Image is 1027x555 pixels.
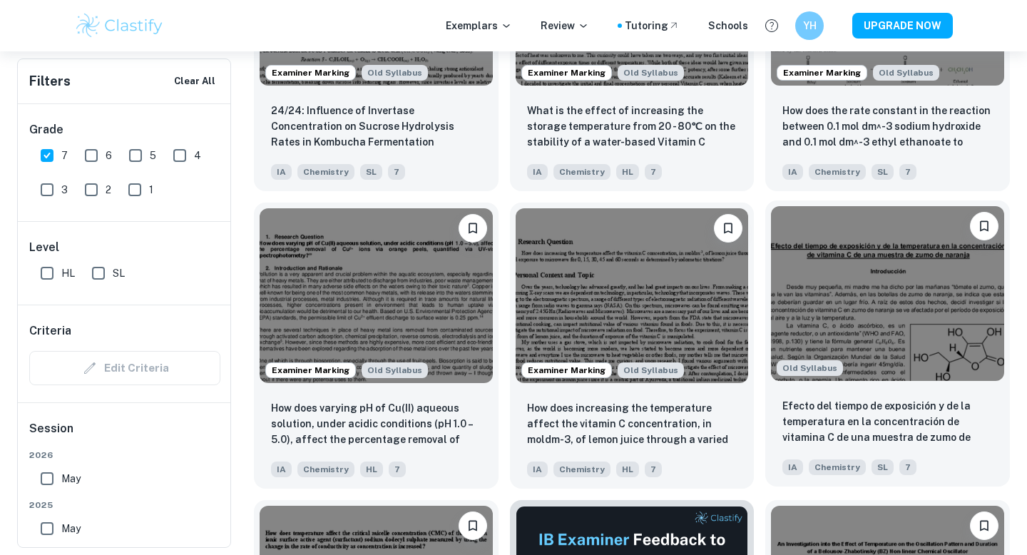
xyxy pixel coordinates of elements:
div: Starting from the May 2025 session, the Chemistry IA requirements have changed. It's OK to refer ... [777,360,843,376]
p: Review [541,18,589,34]
span: 7 [61,148,68,163]
span: IA [527,164,548,180]
span: Examiner Marking [266,364,355,377]
span: Chemistry [297,462,354,477]
span: Chemistry [809,164,866,180]
div: Starting from the May 2025 session, the Chemistry IA requirements have changed. It's OK to refer ... [362,362,428,378]
span: Examiner Marking [266,66,355,79]
span: 2025 [29,499,220,511]
p: What is the effect of increasing the storage temperature from 20 - 80℃ on the stability of a wate... [527,103,737,151]
a: Tutoring [625,18,680,34]
span: IA [782,164,803,180]
span: HL [61,265,75,281]
p: How does varying pH of Cu(II) aqueous solution, under acidic conditions (pH 1.0 – 5.0), affect th... [271,400,481,449]
h6: Level [29,239,220,256]
button: Bookmark [459,214,487,243]
h6: Grade [29,121,220,138]
img: Chemistry IA example thumbnail: How does varying pH of Cu(II) aqueous so [260,208,493,383]
div: Starting from the May 2025 session, the Chemistry IA requirements have changed. It's OK to refer ... [618,65,684,81]
span: SL [360,164,382,180]
button: Bookmark [970,212,998,240]
span: Chemistry [553,462,610,477]
p: 24/24: Influence of Invertase Concentration on Sucrose Hydrolysis Rates in Kombucha Fermentation [271,103,481,150]
h6: Filters [29,71,71,91]
div: Criteria filters are unavailable when searching by topic [29,351,220,385]
span: SL [113,265,125,281]
p: Exemplars [446,18,512,34]
button: Bookmark [459,511,487,540]
div: Starting from the May 2025 session, the Chemistry IA requirements have changed. It's OK to refer ... [618,362,684,378]
button: Bookmark [714,214,742,243]
span: HL [616,462,639,477]
span: 2026 [29,449,220,462]
span: 7 [645,462,662,477]
button: UPGRADE NOW [852,13,953,39]
button: Clear All [170,71,219,92]
span: 4 [194,148,201,163]
button: YH [795,11,824,40]
a: Schools [708,18,748,34]
p: How does increasing the temperature affect the vitamin C concentration, in moldm-3, of lemon juic... [527,400,737,449]
span: Examiner Marking [522,66,611,79]
span: IA [527,462,548,477]
button: Help and Feedback [760,14,784,38]
a: Examiner MarkingStarting from the May 2025 session, the Chemistry IA requirements have changed. I... [254,203,499,489]
span: SL [872,459,894,475]
span: 7 [645,164,662,180]
span: 5 [150,148,156,163]
span: IA [271,164,292,180]
span: Old Syllabus [362,362,428,378]
span: 3 [61,182,68,198]
h6: Criteria [29,322,71,340]
span: Chemistry [297,164,354,180]
img: Clastify logo [74,11,165,40]
span: Old Syllabus [618,362,684,378]
span: 7 [899,459,916,475]
p: Efecto del tiempo de exposición y de la temperatura en la concentración de vitamina C de una mues... [782,398,993,447]
span: SL [872,164,894,180]
span: 7 [389,462,406,477]
span: Chemistry [553,164,610,180]
div: Starting from the May 2025 session, the Chemistry IA requirements have changed. It's OK to refer ... [362,65,428,81]
a: Examiner MarkingStarting from the May 2025 session, the Chemistry IA requirements have changed. I... [510,203,755,489]
span: IA [782,459,803,475]
span: 7 [388,164,405,180]
button: Bookmark [970,511,998,540]
span: HL [360,462,383,477]
span: HL [616,164,639,180]
span: 2 [106,182,111,198]
h6: Session [29,420,220,449]
span: Old Syllabus [618,65,684,81]
span: 7 [899,164,916,180]
span: 1 [149,182,153,198]
span: Examiner Marking [777,66,867,79]
span: May [61,521,81,536]
span: Old Syllabus [362,65,428,81]
span: May [61,471,81,487]
a: Starting from the May 2025 session, the Chemistry IA requirements have changed. It's OK to refer ... [765,203,1010,489]
img: Chemistry IA example thumbnail: How does increasing the temperature affe [516,208,749,383]
p: How does the rate constant in the reaction between 0.1 mol dm^-3 sodium hydroxide and 0.1 mol dm^... [782,103,993,151]
span: Examiner Marking [522,364,611,377]
h6: YH [802,18,818,34]
span: Old Syllabus [873,65,939,81]
span: Chemistry [809,459,866,475]
span: Old Syllabus [777,360,843,376]
span: IA [271,462,292,477]
div: Starting from the May 2025 session, the Chemistry IA requirements have changed. It's OK to refer ... [873,65,939,81]
span: 6 [106,148,112,163]
img: Chemistry IA example thumbnail: Efecto del tiempo de exposición y de la [771,206,1004,381]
